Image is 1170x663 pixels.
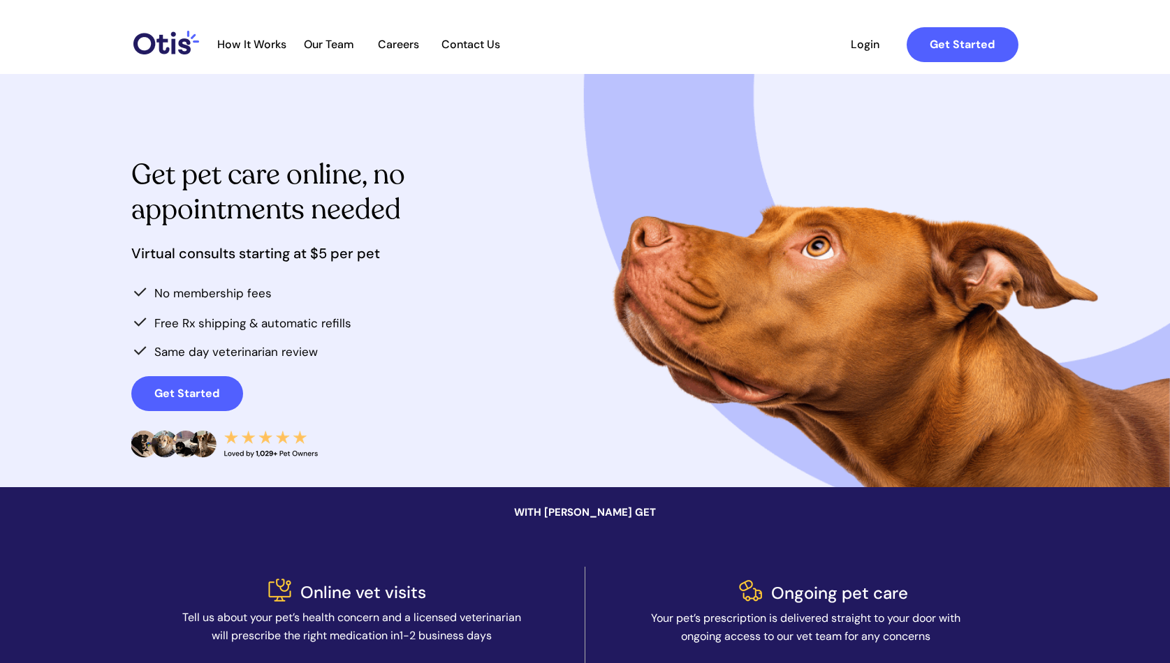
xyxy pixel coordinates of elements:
[365,38,433,52] a: Careers
[771,582,908,604] span: Ongoing pet care
[210,38,293,52] a: How It Works
[365,38,433,51] span: Careers
[295,38,363,52] a: Our Team
[907,27,1018,62] a: Get Started
[833,38,898,51] span: Login
[182,610,521,643] span: Tell us about your pet’s health concern and a licensed veterinarian will prescribe the right medi...
[154,285,272,301] span: No membership fees
[131,376,243,411] a: Get Started
[154,344,318,359] span: Same day veterinarian review
[154,386,219,401] strong: Get Started
[930,37,995,52] strong: Get Started
[651,611,960,643] span: Your pet’s prescription is delivered straight to your door with ongoing access to our vet team fo...
[131,244,380,262] span: Virtual consults starting at $5 per pet
[131,156,405,228] span: Get pet care online, no appointments needed
[154,315,351,331] span: Free Rx shipping & automatic refills
[434,38,508,52] a: Contact Us
[400,628,492,643] span: 1-2 business days
[833,27,898,62] a: Login
[514,505,656,519] span: WITH [PERSON_NAME] GET
[210,38,293,51] span: How It Works
[295,38,363,51] span: Our Team
[434,38,508,51] span: Contact Us
[300,581,426,603] span: Online vet visits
